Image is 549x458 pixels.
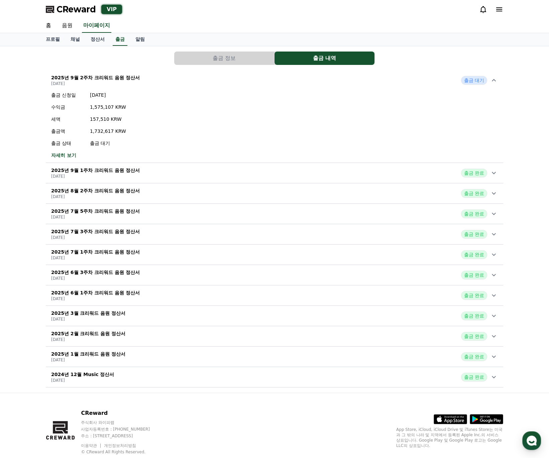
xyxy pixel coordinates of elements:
[57,4,96,15] span: CReward
[51,351,125,357] p: 2025년 1월 크리워드 음원 정산서
[51,152,126,159] a: 자세히 보기
[461,209,487,218] span: 출금 완료
[396,427,503,448] p: App Store, iCloud, iCloud Drive 및 iTunes Store는 미국과 그 밖의 나라 및 지역에서 등록된 Apple Inc.의 서비스 상표입니다. Goo...
[51,74,140,81] p: 2025년 9월 2주차 크리워드 음원 정산서
[81,433,162,439] p: 주소 : [STREET_ADDRESS]
[46,183,503,204] button: 2025년 8월 2주차 크리워드 음원 정산서 [DATE] 출금 완료
[46,367,503,387] button: 2024년 12월 Music 정산서 [DATE] 출금 완료
[51,104,85,110] p: 수익금
[51,174,140,179] p: [DATE]
[461,352,487,361] span: 출금 완료
[46,4,96,15] a: CReward
[46,224,503,245] button: 2025년 7월 3주차 크리워드 음원 정산서 [DATE] 출금 완료
[51,310,125,316] p: 2025년 3월 크리워드 음원 정산서
[51,194,140,199] p: [DATE]
[51,167,140,174] p: 2025년 9월 1주차 크리워드 음원 정산서
[21,222,25,227] span: 홈
[51,330,125,337] p: 2025년 2월 크리워드 음원 정산서
[104,443,136,448] a: 개인정보처리방침
[46,265,503,285] button: 2025년 6월 3주차 크리워드 음원 정산서 [DATE] 출금 완료
[51,296,140,301] p: [DATE]
[81,449,162,455] p: © CReward All Rights Reserved.
[461,169,487,177] span: 출금 완료
[51,337,125,342] p: [DATE]
[90,140,126,147] p: 출금 대기
[2,212,44,229] a: 홈
[61,222,69,228] span: 대화
[51,249,140,255] p: 2025년 7월 1주차 크리워드 음원 정산서
[461,271,487,279] span: 출금 완료
[46,163,503,183] button: 2025년 9월 1주차 크리워드 음원 정산서 [DATE] 출금 완료
[85,33,110,46] a: 정산서
[461,230,487,239] span: 출금 완료
[57,19,78,33] a: 음원
[461,311,487,320] span: 출금 완료
[40,19,57,33] a: 홈
[51,116,85,122] p: 세액
[46,347,503,367] button: 2025년 1월 크리워드 음원 정산서 [DATE] 출금 완료
[461,291,487,300] span: 출금 완료
[51,316,125,322] p: [DATE]
[461,250,487,259] span: 출금 완료
[90,104,126,110] p: 1,575,107 KRW
[51,378,114,383] p: [DATE]
[461,332,487,341] span: 출금 완료
[90,92,126,98] p: [DATE]
[46,204,503,224] button: 2025년 7월 5주차 크리워드 음원 정산서 [DATE] 출금 완료
[51,208,140,214] p: 2025년 7월 5주차 크리워드 음원 정산서
[51,92,85,98] p: 출금 신청일
[51,187,140,194] p: 2025년 8월 2주차 크리워드 음원 정산서
[46,326,503,347] button: 2025년 2월 크리워드 음원 정산서 [DATE] 출금 완료
[174,52,274,65] button: 출금 정보
[51,228,140,235] p: 2025년 7월 3주차 크리워드 음원 정산서
[51,81,140,86] p: [DATE]
[461,76,487,85] span: 출금 대기
[44,212,86,229] a: 대화
[51,289,140,296] p: 2025년 6월 1주차 크리워드 음원 정산서
[101,5,122,14] div: VIP
[103,222,111,227] span: 설정
[130,33,150,46] a: 알림
[46,70,503,163] button: 2025년 9월 2주차 크리워드 음원 정산서 [DATE] 출금 대기 출금 신청일 [DATE] 수익금 1,575,107 KRW 세액 157,510 KRW 출금액 1,732,61...
[274,52,374,65] button: 출금 내역
[46,245,503,265] button: 2025년 7월 1주차 크리워드 음원 정산서 [DATE] 출금 완료
[174,52,274,65] a: 출금 정보
[82,19,111,33] a: 마이페이지
[81,420,162,425] p: 주식회사 와이피랩
[51,235,140,240] p: [DATE]
[51,269,140,276] p: 2025년 6월 3주차 크리워드 음원 정산서
[51,276,140,281] p: [DATE]
[81,427,162,432] p: 사업자등록번호 : [PHONE_NUMBER]
[46,306,503,326] button: 2025년 3월 크리워드 음원 정산서 [DATE] 출금 완료
[90,128,126,134] p: 1,732,617 KRW
[461,189,487,198] span: 출금 완료
[86,212,128,229] a: 설정
[51,255,140,261] p: [DATE]
[51,371,114,378] p: 2024년 12월 Music 정산서
[81,443,102,448] a: 이용약관
[461,373,487,381] span: 출금 완료
[113,33,127,46] a: 출금
[51,214,140,220] p: [DATE]
[46,285,503,306] button: 2025년 6월 1주차 크리워드 음원 정산서 [DATE] 출금 완료
[51,357,125,363] p: [DATE]
[51,140,85,147] p: 출금 상태
[81,409,162,417] p: CReward
[40,33,65,46] a: 프로필
[65,33,85,46] a: 채널
[90,116,126,122] p: 157,510 KRW
[51,128,85,134] p: 출금액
